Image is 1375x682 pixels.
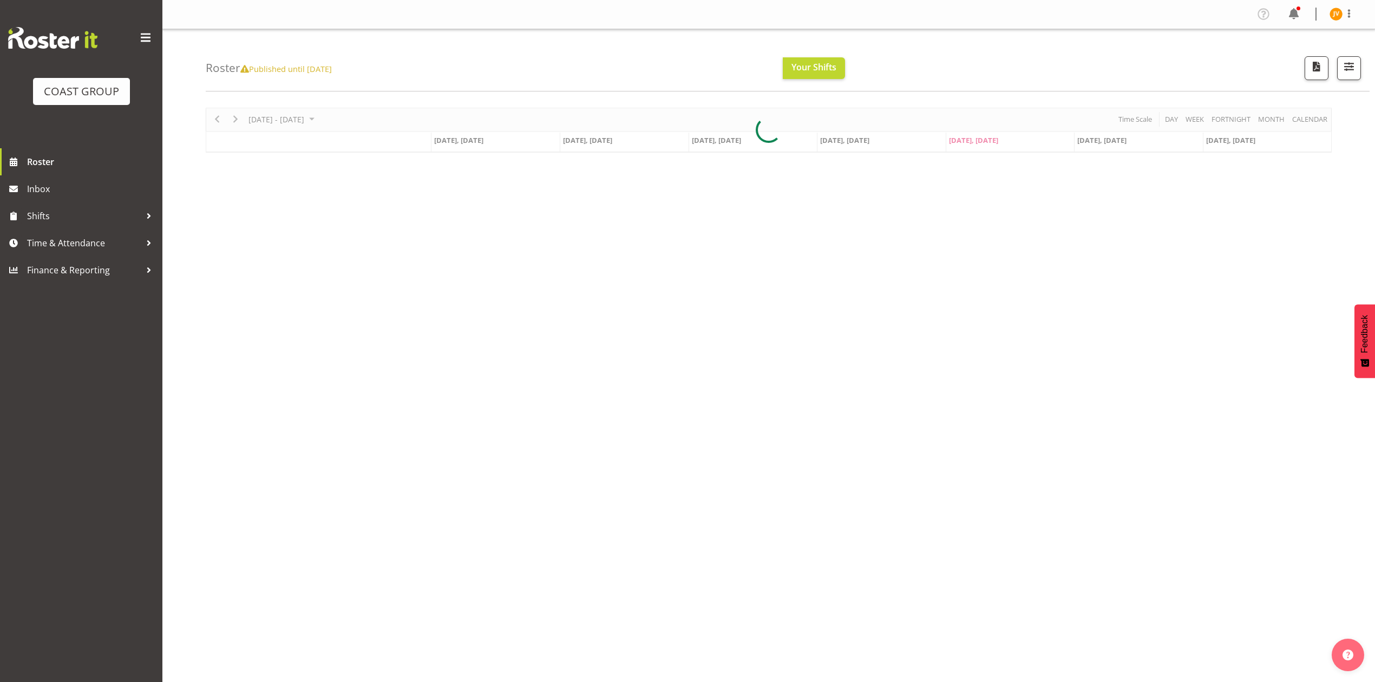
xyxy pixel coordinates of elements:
[27,154,157,170] span: Roster
[8,27,97,49] img: Rosterit website logo
[1354,304,1375,378] button: Feedback - Show survey
[44,83,119,100] div: COAST GROUP
[1305,56,1328,80] button: Download a PDF of the roster according to the set date range.
[1343,650,1353,660] img: help-xxl-2.png
[27,208,141,224] span: Shifts
[206,62,332,74] h4: Roster
[240,63,332,74] span: Published until [DATE]
[27,262,141,278] span: Finance & Reporting
[791,61,836,73] span: Your Shifts
[1337,56,1361,80] button: Filter Shifts
[1330,8,1343,21] img: jorgelina-villar11067.jpg
[1360,315,1370,353] span: Feedback
[783,57,845,79] button: Your Shifts
[27,235,141,251] span: Time & Attendance
[27,181,157,197] span: Inbox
